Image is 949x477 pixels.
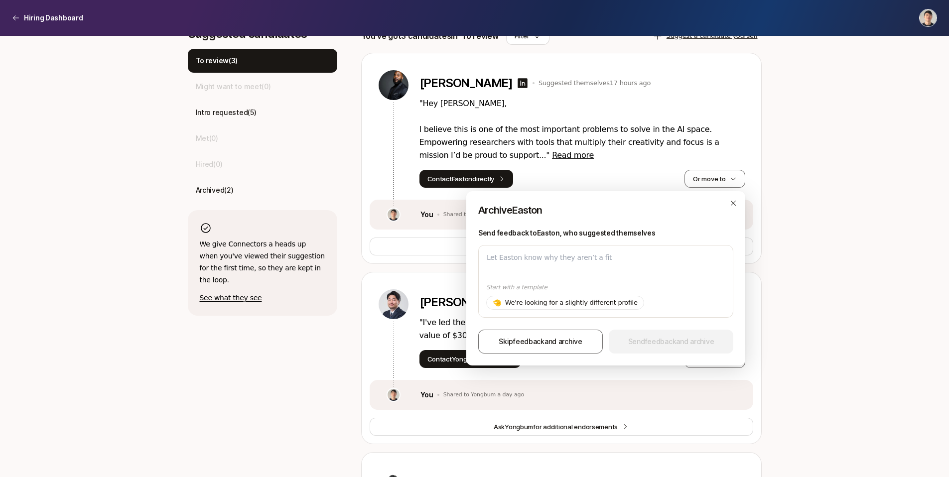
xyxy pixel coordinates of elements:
p: Hiring Dashboard [24,12,83,24]
p: We're looking for a slightly different profile [505,298,638,308]
p: Archived ( 2 ) [196,184,234,196]
button: AskYongbumfor additional endorsements [370,418,753,436]
p: Send feedback to Easton , who suggested themselves [478,227,733,239]
p: [PERSON_NAME] [419,295,513,309]
img: ALV-UjVJPgVewXcyGKU2w-TLhQ3lyxRu69MHYt6qaSd7lKOrByB8Z-6uhQ2Gc9-6uvq6nOmz3YJxJEmJTJ_s37jFVyS-ZSqpV... [379,70,408,100]
p: See what they see [200,292,325,304]
p: " Hey [PERSON_NAME], I believe this is one of the most important problems to solve in the AI spac... [419,97,745,162]
p: Met ( 0 ) [196,132,218,144]
p: Start with a template [486,283,725,292]
button: Filter [506,27,549,45]
span: Read more [552,150,594,160]
p: You [420,209,433,221]
p: To review ( 3 ) [196,55,238,67]
p: Might want to meet ( 0 ) [196,81,271,93]
p: [PERSON_NAME] [419,76,513,90]
p: Hired ( 0 ) [196,158,223,170]
button: Kyum Kim [919,9,937,27]
p: Intro requested ( 5 ) [196,107,257,119]
p: Suggest a candidate yourself [667,31,758,41]
span: Ask for additional endorsements [494,422,618,432]
button: Or move to [684,170,745,188]
button: ContactYongbumdirectly [419,350,521,368]
img: 47784c54_a4ff_477e_ab36_139cb03b2732.jpg [388,389,400,401]
p: You've got 3 candidates in 'To review' [361,29,501,42]
p: 🤏 [493,297,501,309]
button: Skipfeedbackand archive [478,330,603,354]
button: AskEastonfor additional endorsements [370,238,753,255]
img: 47784c54_a4ff_477e_ab36_139cb03b2732.jpg [388,209,400,221]
p: Shared to Easton 17 hours ago [443,211,527,218]
p: " I've led the growth at a startup in [GEOGRAPHIC_DATA], which now has a value of $300M. " [419,316,745,342]
span: Skip and archive [499,336,582,348]
p: Suggested themselves 17 hours ago [539,78,651,88]
span: feedback [513,337,544,346]
button: ContactEastondirectly [419,170,514,188]
img: 638d8089_fb50_4c16_a765_eab4a0700355.jpg [379,289,408,319]
img: Kyum Kim [920,9,937,26]
span: Yongbum [505,423,533,431]
p: We give Connectors a heads up when you've viewed their suggestion for the first time, so they are... [200,238,325,286]
p: You [420,389,433,401]
p: Shared to Yongbum a day ago [443,391,524,398]
p: Archive Easton [478,203,733,217]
